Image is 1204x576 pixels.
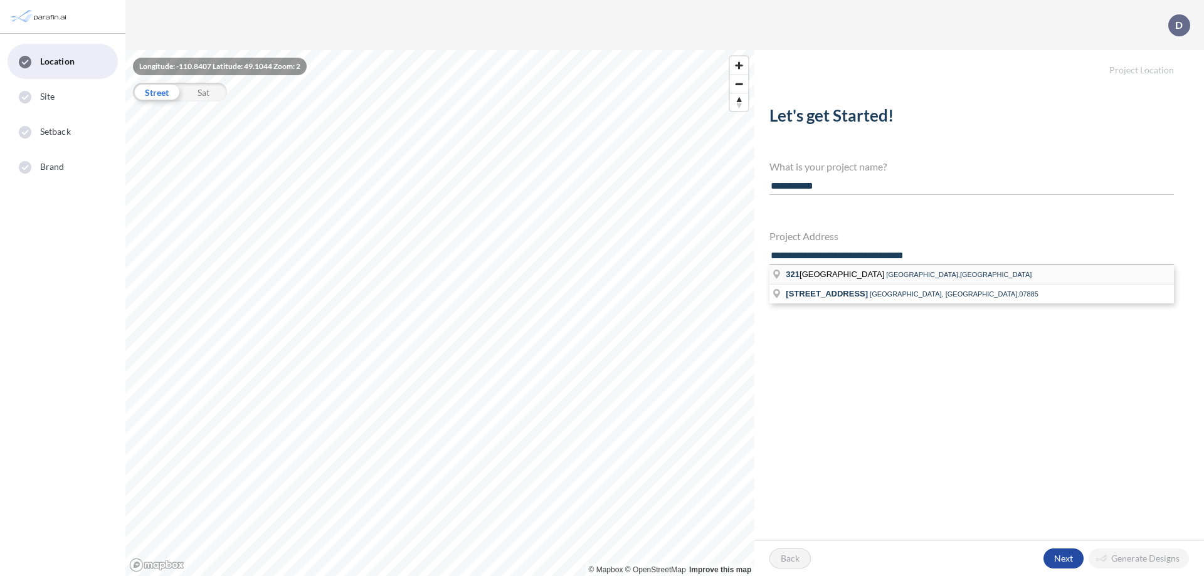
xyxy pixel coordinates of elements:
p: D [1175,19,1183,31]
span: Setback [40,125,71,138]
a: Mapbox [589,565,623,574]
button: Next [1043,548,1084,568]
img: Parafin [9,5,70,28]
span: [STREET_ADDRESS] [786,289,868,298]
button: Zoom in [730,56,748,75]
span: 321 [786,270,800,279]
span: [GEOGRAPHIC_DATA],[GEOGRAPHIC_DATA] [886,271,1032,278]
span: [GEOGRAPHIC_DATA], [GEOGRAPHIC_DATA],07885 [870,290,1038,298]
span: Site [40,90,55,103]
div: Sat [180,83,227,102]
div: Longitude: -110.8407 Latitude: 49.1044 Zoom: 2 [133,58,307,75]
h2: Let's get Started! [769,106,1174,130]
button: Zoom out [730,75,748,93]
a: OpenStreetMap [625,565,686,574]
h4: What is your project name? [769,160,1174,172]
a: Mapbox homepage [129,558,184,572]
canvas: Map [125,50,754,576]
h5: Project Location [754,50,1204,76]
div: Street [133,83,180,102]
button: Reset bearing to north [730,93,748,111]
span: [GEOGRAPHIC_DATA] [786,270,886,279]
span: Location [40,55,75,68]
p: Next [1054,552,1073,565]
a: Improve this map [689,565,751,574]
span: Brand [40,160,65,173]
h4: Project Address [769,230,1174,242]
